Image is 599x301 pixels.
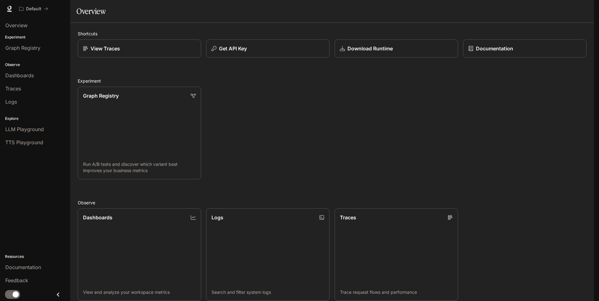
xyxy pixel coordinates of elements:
[211,214,223,221] p: Logs
[83,289,196,295] p: View and analyze your workspace metrics
[91,45,120,52] p: View Traces
[83,161,196,174] p: Run A/B tests and discover which variant best improves your business metrics
[340,289,453,295] p: Trace request flows and performance
[476,45,513,52] p: Documentation
[347,45,393,52] p: Download Runtime
[78,208,201,301] a: DashboardsView and analyze your workspace metrics
[335,39,458,58] a: Download Runtime
[78,87,201,179] a: Graph RegistryRun A/B tests and discover which variant best improves your business metrics
[26,6,41,12] p: Default
[76,5,106,18] h1: Overview
[78,30,586,37] h2: Shortcuts
[206,39,330,58] button: Get API Key
[83,92,119,99] p: Graph Registry
[463,39,586,58] a: Documentation
[211,289,324,295] p: Search and filter system logs
[335,208,458,301] a: TracesTrace request flows and performance
[78,199,586,206] h2: Observe
[83,214,112,221] p: Dashboards
[219,45,247,52] p: Get API Key
[78,78,586,84] h2: Experiment
[16,3,51,15] button: All workspaces
[340,214,356,221] p: Traces
[206,208,330,301] a: LogsSearch and filter system logs
[78,39,201,58] a: View Traces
